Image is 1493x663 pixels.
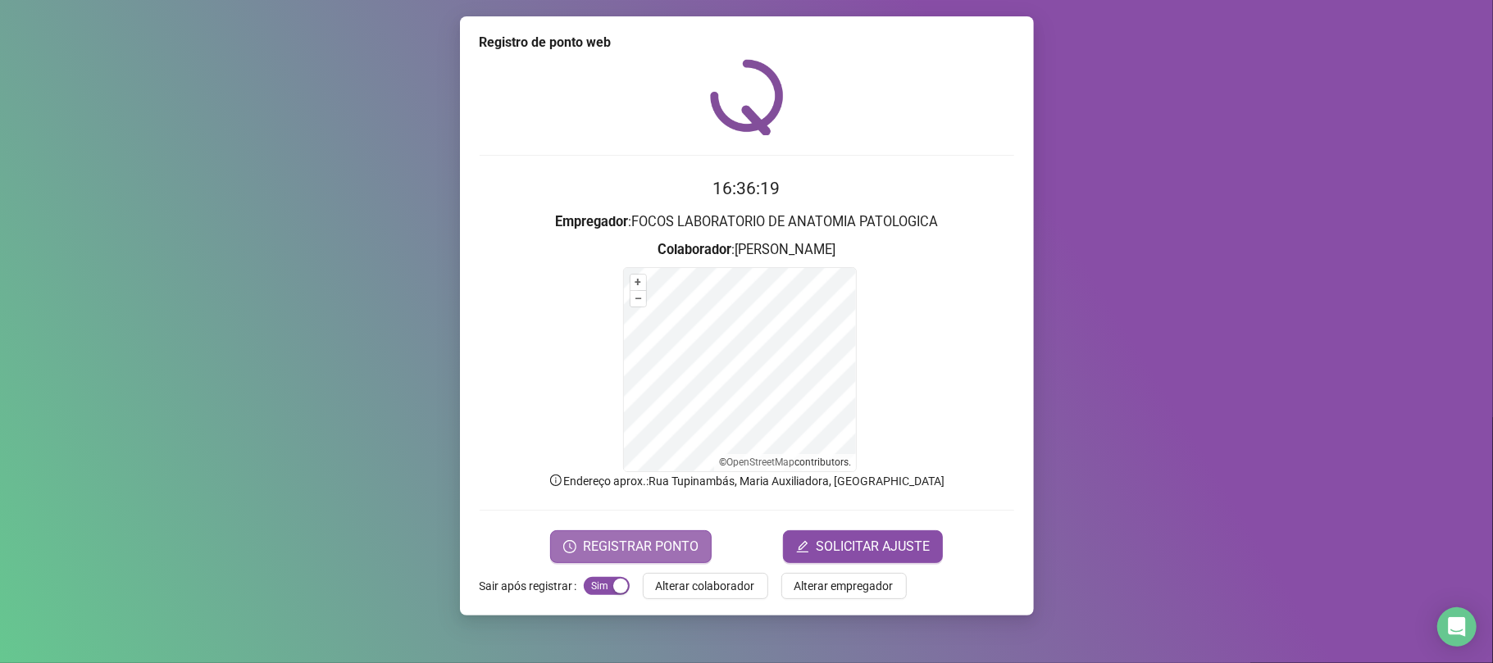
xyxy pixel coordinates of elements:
[710,59,784,135] img: QRPoint
[583,537,699,556] span: REGISTRAR PONTO
[726,456,794,468] a: OpenStreetMap
[548,473,563,488] span: info-circle
[781,573,907,599] button: Alterar empregador
[713,179,781,198] time: 16:36:19
[643,573,768,599] button: Alterar colaborador
[630,291,646,307] button: –
[555,214,628,229] strong: Empregador
[796,540,809,553] span: edit
[480,573,584,599] label: Sair após registrar
[794,577,894,595] span: Alterar empregador
[480,472,1014,490] p: Endereço aprox. : Rua Tupinambás, Maria Auxiliadora, [GEOGRAPHIC_DATA]
[816,537,930,556] span: SOLICITAR AJUSTE
[783,530,943,563] button: editSOLICITAR AJUSTE
[658,242,731,257] strong: Colaborador
[719,456,851,468] li: © contributors.
[630,275,646,290] button: +
[550,530,712,563] button: REGISTRAR PONTO
[656,577,755,595] span: Alterar colaborador
[1437,607,1477,647] div: Open Intercom Messenger
[480,239,1014,261] h3: : [PERSON_NAME]
[563,540,576,553] span: clock-circle
[480,211,1014,233] h3: : FOCOS LABORATORIO DE ANATOMIA PATOLOGICA
[480,33,1014,52] div: Registro de ponto web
